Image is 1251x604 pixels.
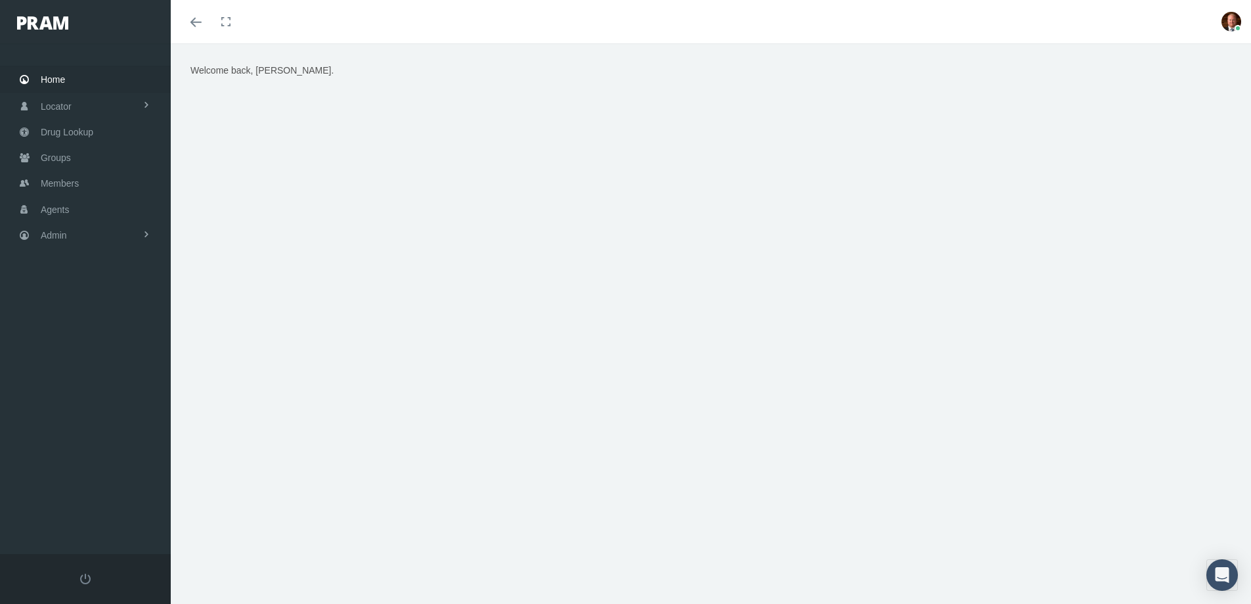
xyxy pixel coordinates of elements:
[1206,559,1238,591] div: Open Intercom Messenger
[41,145,71,170] span: Groups
[17,16,68,30] img: PRAM_20_x_78.png
[41,67,65,92] span: Home
[41,197,70,222] span: Agents
[41,120,93,145] span: Drug Lookup
[190,65,334,76] span: Welcome back, [PERSON_NAME].
[41,94,72,119] span: Locator
[41,223,67,248] span: Admin
[41,171,79,196] span: Members
[1221,12,1241,32] img: S_Profile_Picture_693.jpg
